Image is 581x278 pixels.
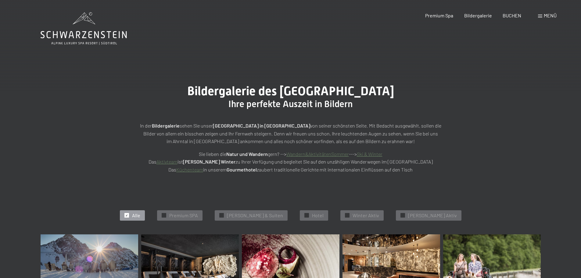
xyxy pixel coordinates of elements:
span: ✓ [125,213,128,218]
span: Winter Aktiv [353,212,379,219]
strong: [PERSON_NAME] Winter [183,159,235,164]
span: ✓ [401,213,404,218]
span: Ihre perfekte Auszeit in Bildern [228,99,353,109]
span: ✓ [220,213,223,218]
strong: Gourmethotel [227,167,257,172]
a: Bildergalerie [464,13,492,18]
span: Menü [544,13,557,18]
a: Premium Spa [425,13,453,18]
a: BUCHEN [503,13,521,18]
span: Premium SPA [169,212,198,219]
span: [PERSON_NAME] Aktiv [408,212,457,219]
strong: Bildergalerie [152,123,180,128]
strong: [GEOGRAPHIC_DATA] in [GEOGRAPHIC_DATA] [213,123,310,128]
p: In der sehen Sie unser von seiner schönsten Seite. Mit Bedacht ausgewählt, sollen die Bilder von ... [138,122,443,145]
span: Alle [132,212,140,219]
span: ✓ [305,213,308,218]
p: Sie lieben die gern? --> ---> Das ist zu Ihrer Verfügung und begleitet Sie auf den unzähligen Wan... [138,150,443,174]
span: Bildergalerie des [GEOGRAPHIC_DATA] [187,84,394,98]
strong: Natur und Wandern [226,151,268,157]
a: Ski & Winter [357,151,382,157]
span: Hotel [312,212,324,219]
a: Aktivteam [156,159,178,164]
a: Küchenteam [176,167,203,172]
a: Wandern&AktivitätenSommer [286,151,349,157]
span: ✓ [346,213,348,218]
span: [PERSON_NAME] & Suiten [227,212,283,219]
span: ✓ [163,213,165,218]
